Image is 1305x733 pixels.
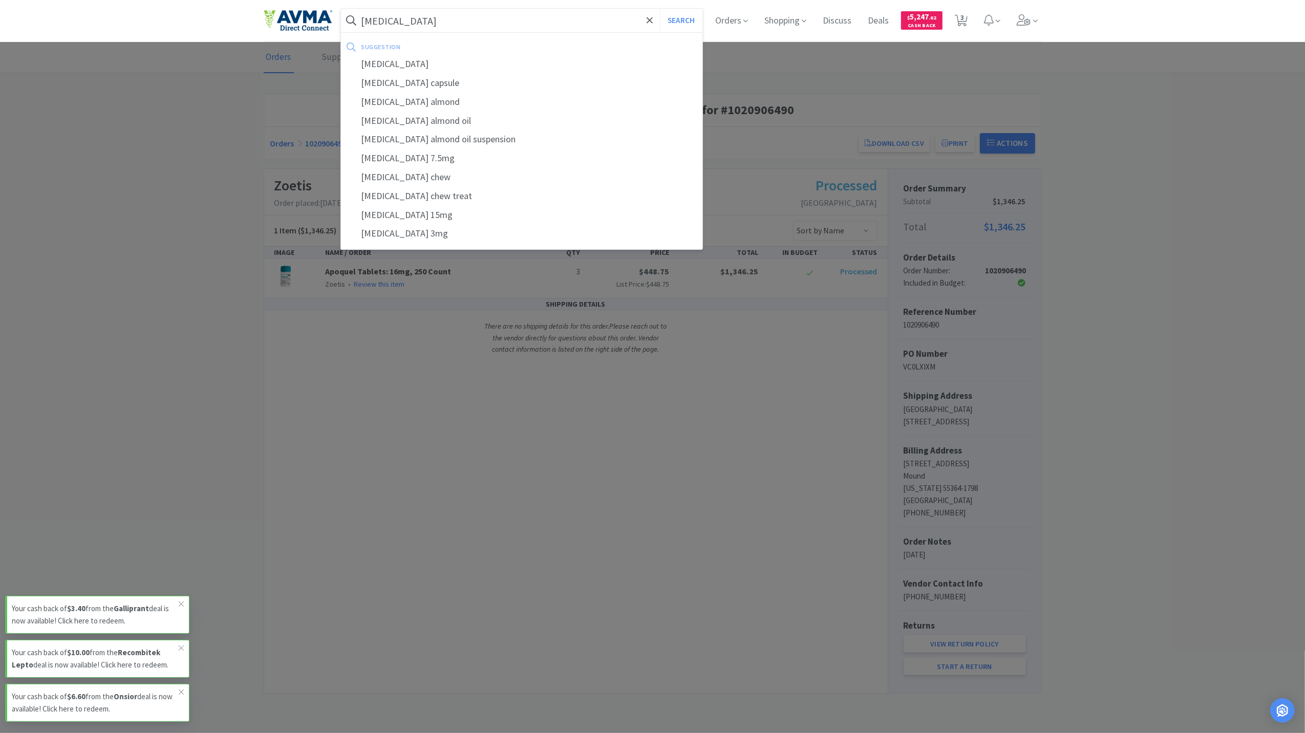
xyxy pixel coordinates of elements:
div: [MEDICAL_DATA] almond oil suspension [341,130,703,149]
p: Your cash back of from the deal is now available! Click here to redeem. [12,691,179,715]
div: [MEDICAL_DATA] 15mg [341,206,703,225]
a: $5,247.62Cash Back [901,7,943,34]
div: [MEDICAL_DATA] chew treat [341,187,703,206]
strong: Onsior [114,692,137,701]
strong: $10.00 [67,648,90,657]
div: [MEDICAL_DATA] almond [341,93,703,112]
div: [MEDICAL_DATA] almond oil [341,112,703,131]
div: [MEDICAL_DATA] [341,55,703,74]
p: Your cash back of from the deal is now available! Click here to redeem. [12,646,179,671]
a: Deals [864,16,893,26]
div: suggestion [361,39,549,55]
div: [MEDICAL_DATA] chew [341,168,703,187]
div: [MEDICAL_DATA] 3mg [341,224,703,243]
strong: $3.40 [67,603,85,613]
strong: Galliprant [114,603,149,613]
span: Cash Back [907,23,936,30]
span: . 62 [929,14,936,21]
a: 3 [951,17,972,27]
strong: $6.60 [67,692,85,701]
div: [MEDICAL_DATA] capsule [341,74,703,93]
p: Your cash back of from the deal is now available! Click here to redeem. [12,602,179,627]
div: Open Intercom Messenger [1270,698,1295,723]
span: 5,247 [907,12,936,21]
input: Search by item, sku, manufacturer, ingredient, size... [341,9,703,32]
span: $ [907,14,910,21]
img: e4e33dab9f054f5782a47901c742baa9_102.png [264,10,332,31]
button: Search [660,9,702,32]
div: [MEDICAL_DATA] 7.5mg [341,149,703,168]
a: Discuss [819,16,855,26]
